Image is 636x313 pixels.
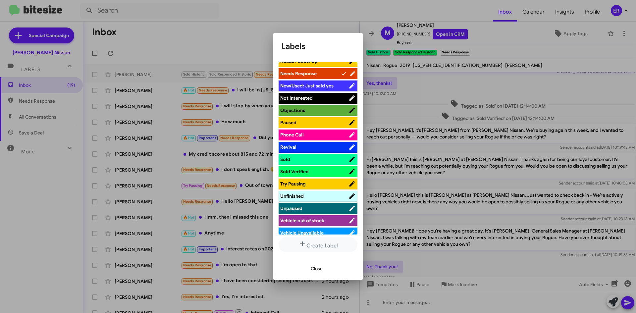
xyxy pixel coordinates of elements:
h1: Labels [281,41,355,52]
span: Close [311,263,323,275]
span: Vehicle Unavailable [280,230,324,236]
span: Unfinished [280,193,304,199]
span: Vehicle out of stock [280,218,324,224]
button: Close [305,263,328,275]
span: New/Used: Just said yes [280,83,334,89]
span: Revival [280,144,296,150]
span: Phone Call [280,132,304,138]
span: Objections [280,107,305,113]
span: Sold [280,156,290,162]
span: Needs Response [280,71,317,77]
span: Paused [280,120,296,126]
button: Create Label [279,237,357,252]
span: Try Pausing [280,181,306,187]
span: Unpaused [280,205,302,211]
span: Not Interested [280,95,313,101]
span: Sold Verified [280,169,309,175]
